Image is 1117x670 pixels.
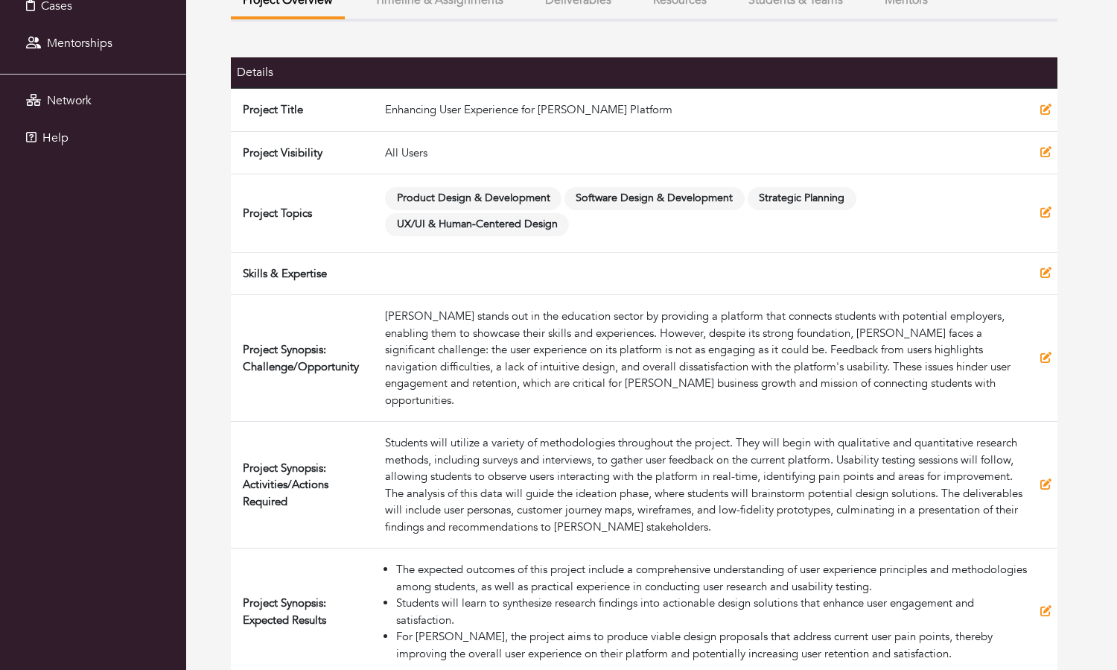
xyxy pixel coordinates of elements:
[385,434,1028,535] div: Students will utilize a variety of methodologies throughout the project. They will begin with qua...
[231,131,379,174] td: Project Visibility
[748,187,856,210] span: Strategic Planning
[385,308,1028,408] div: [PERSON_NAME] stands out in the education sector by providing a platform that connects students w...
[231,295,379,422] td: Project Synopsis: Challenge/Opportunity
[231,422,379,549] td: Project Synopsis: Activities/Actions Required
[396,595,1028,628] li: Students will learn to synthesize research findings into actionable design solutions that enhance...
[385,213,569,236] span: UX/UI & Human-Centered Design
[564,187,745,210] span: Software Design & Development
[4,28,182,58] a: Mentorships
[385,187,561,210] span: Product Design & Development
[231,174,379,253] td: Project Topics
[231,57,379,88] th: Details
[47,35,112,51] span: Mentorships
[47,92,92,109] span: Network
[396,561,1028,595] li: The expected outcomes of this project include a comprehensive understanding of user experience pr...
[4,123,182,153] a: Help
[231,252,379,295] td: Skills & Expertise
[379,131,1034,174] td: All Users
[231,88,379,131] td: Project Title
[396,628,1028,662] li: For [PERSON_NAME], the project aims to produce viable design proposals that address current user ...
[4,86,182,116] a: Network
[42,130,69,146] span: Help
[379,88,1034,131] td: Enhancing User Experience for [PERSON_NAME] Platform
